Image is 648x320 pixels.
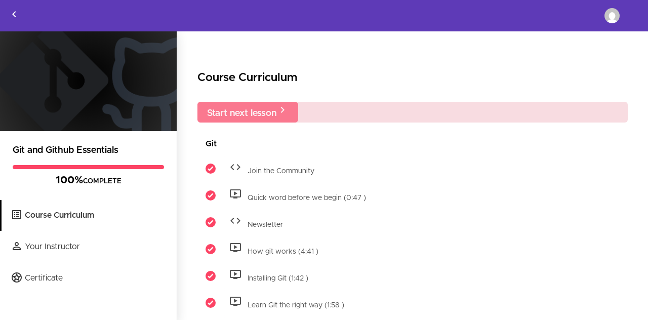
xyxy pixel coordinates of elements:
a: Back to courses [1,1,28,31]
h2: Course Curriculum [197,69,628,87]
span: Completed item [197,236,224,262]
span: Completed item [197,209,224,235]
div: Git [197,133,628,155]
span: Join the Community [248,167,314,174]
span: Learn Git the right way (1:58 ) [248,301,344,308]
a: Course Curriculum [2,200,177,231]
a: Certificate [2,263,177,294]
span: Newsletter [248,221,283,228]
span: Quick word before we begin (0:47 ) [248,194,366,201]
span: How git works (4:41 ) [248,248,318,255]
span: Installing Git (1:42 ) [248,274,308,282]
a: Completed item Learn Git the right way (1:58 ) [197,290,628,316]
div: COMPLETE [13,174,164,187]
a: Completed item Join the Community [197,155,628,182]
svg: Back to courses [8,8,20,20]
a: Completed item Newsletter [197,209,628,235]
span: Completed item [197,263,224,289]
span: 100% [56,175,83,185]
span: Completed item [197,155,224,182]
a: Completed item Installing Git (1:42 ) [197,263,628,289]
a: Your Instructor [2,231,177,262]
a: Completed item How git works (4:41 ) [197,236,628,262]
span: Completed item [197,290,224,316]
a: Completed item Quick word before we begin (0:47 ) [197,182,628,209]
span: Completed item [197,182,224,209]
img: antoniojanuario297@gmail.com [604,8,620,23]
